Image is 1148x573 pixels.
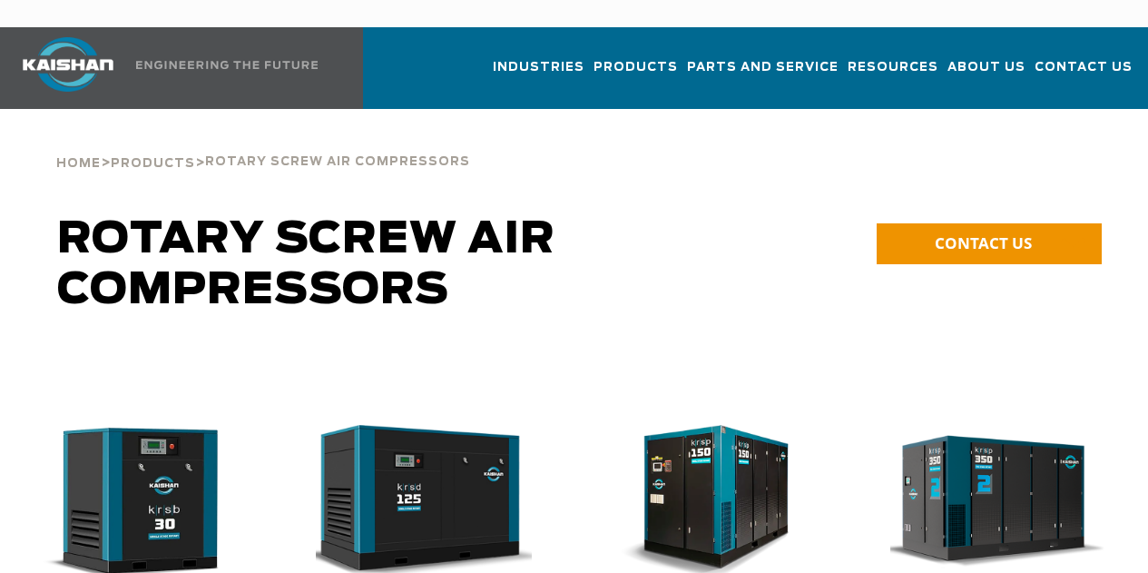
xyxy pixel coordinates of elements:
a: Products [594,44,678,105]
a: CONTACT US [877,223,1102,264]
span: Contact Us [1035,57,1133,78]
img: Engineering the future [136,61,318,69]
span: Rotary Screw Air Compressors [57,218,555,312]
a: Parts and Service [687,44,839,105]
a: Home [56,154,101,171]
div: > > [56,109,470,178]
span: About Us [947,57,1025,78]
a: Resources [848,44,938,105]
span: Industries [493,57,584,78]
a: Industries [493,44,584,105]
a: About Us [947,44,1025,105]
span: Products [594,57,678,78]
a: Products [111,154,195,171]
span: Parts and Service [687,57,839,78]
a: Contact Us [1035,44,1133,105]
span: Products [111,158,195,170]
span: Home [56,158,101,170]
span: Resources [848,57,938,78]
span: Rotary Screw Air Compressors [205,156,470,168]
span: CONTACT US [935,232,1032,253]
